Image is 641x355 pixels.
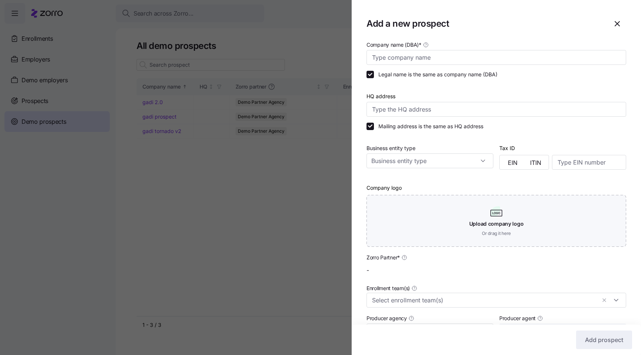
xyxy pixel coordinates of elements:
[372,295,596,305] input: Select enrollment team(s)
[366,153,493,168] input: Business entity type
[366,184,402,192] label: Company logo
[366,315,407,322] span: Producer agency
[499,144,515,152] label: Tax ID
[552,155,626,170] input: Type EIN number
[499,315,536,322] span: Producer agent
[366,144,415,152] label: Business entity type
[499,324,626,338] input: Select a producer agent
[366,50,626,65] input: Type company name
[366,324,493,338] input: Select a producer agency
[366,285,410,292] span: Enrollment team(s)
[366,18,602,29] h1: Add a new prospect
[374,123,483,130] label: Mailing address is the same as HQ address
[366,254,400,261] span: Zorro Partner *
[366,41,421,49] span: Company name (DBA) *
[585,335,623,344] span: Add prospect
[576,331,632,349] button: Add prospect
[366,92,395,100] label: HQ address
[366,102,626,117] input: Type the HQ address
[374,71,497,78] label: Legal name is the same as company name (DBA)
[508,160,517,166] span: EIN
[530,160,541,166] span: ITIN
